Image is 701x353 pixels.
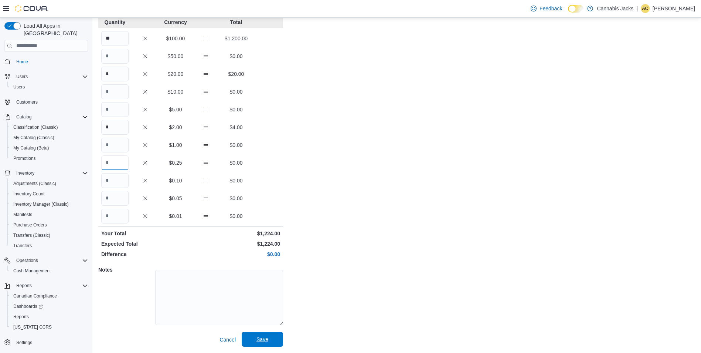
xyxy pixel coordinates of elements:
[13,98,41,107] a: Customers
[162,35,189,42] p: $100.00
[162,124,189,131] p: $2.00
[13,281,35,290] button: Reports
[1,255,91,266] button: Operations
[7,178,91,189] button: Adjustments (Classic)
[597,4,633,13] p: Cannabis Jacks
[16,283,32,289] span: Reports
[162,159,189,167] p: $0.25
[13,145,49,151] span: My Catalog (Beta)
[162,212,189,220] p: $0.01
[7,291,91,301] button: Canadian Compliance
[7,230,91,241] button: Transfers (Classic)
[162,19,189,26] p: Currency
[10,266,54,275] a: Cash Management
[13,293,57,299] span: Canadian Compliance
[13,97,88,107] span: Customers
[10,154,88,163] span: Promotions
[217,332,239,347] button: Cancel
[101,240,189,248] p: Expected Total
[222,19,250,26] p: Total
[7,209,91,220] button: Manifests
[16,74,28,80] span: Users
[222,88,250,95] p: $0.00
[101,251,189,258] p: Difference
[16,340,32,346] span: Settings
[10,144,52,152] a: My Catalog (Beta)
[162,53,189,60] p: $50.00
[1,168,91,178] button: Inventory
[13,268,51,274] span: Cash Management
[7,153,91,164] button: Promotions
[222,124,250,131] p: $4.00
[222,159,250,167] p: $0.00
[528,1,565,16] a: Feedback
[10,221,50,229] a: Purchase Orders
[1,97,91,107] button: Customers
[1,280,91,291] button: Reports
[192,230,280,237] p: $1,224.00
[568,5,583,13] input: Dark Mode
[13,324,52,330] span: [US_STATE] CCRS
[10,200,88,209] span: Inventory Manager (Classic)
[16,258,38,263] span: Operations
[13,256,88,265] span: Operations
[192,251,280,258] p: $0.00
[101,138,129,152] input: Quantity
[540,5,562,12] span: Feedback
[1,56,91,67] button: Home
[13,124,58,130] span: Classification (Classic)
[162,88,189,95] p: $10.00
[16,114,31,120] span: Catalog
[101,19,129,26] p: Quantity
[13,337,88,347] span: Settings
[13,314,29,320] span: Reports
[16,170,34,176] span: Inventory
[10,312,88,321] span: Reports
[222,141,250,149] p: $0.00
[10,133,88,142] span: My Catalog (Classic)
[10,189,88,198] span: Inventory Count
[641,4,650,13] div: Andrew Corcoran
[13,84,25,90] span: Users
[16,59,28,65] span: Home
[13,169,88,178] span: Inventory
[101,49,129,64] input: Quantity
[98,262,154,277] h5: Notes
[13,135,54,141] span: My Catalog (Classic)
[10,210,88,219] span: Manifests
[222,106,250,113] p: $0.00
[7,266,91,276] button: Cash Management
[13,72,31,81] button: Users
[256,336,268,343] span: Save
[10,144,88,152] span: My Catalog (Beta)
[13,112,88,121] span: Catalog
[10,323,55,332] a: [US_STATE] CCRS
[222,212,250,220] p: $0.00
[101,209,129,223] input: Quantity
[636,4,638,13] p: |
[13,169,37,178] button: Inventory
[10,210,35,219] a: Manifests
[13,57,31,66] a: Home
[10,266,88,275] span: Cash Management
[7,322,91,332] button: [US_STATE] CCRS
[222,195,250,202] p: $0.00
[10,231,88,240] span: Transfers (Classic)
[7,199,91,209] button: Inventory Manager (Classic)
[10,123,88,132] span: Classification (Classic)
[162,106,189,113] p: $5.00
[220,336,236,343] span: Cancel
[242,332,283,347] button: Save
[7,189,91,199] button: Inventory Count
[13,72,88,81] span: Users
[10,231,53,240] a: Transfers (Classic)
[101,102,129,117] input: Quantity
[10,292,88,300] span: Canadian Compliance
[13,222,47,228] span: Purchase Orders
[101,120,129,135] input: Quantity
[10,302,88,311] span: Dashboards
[13,201,69,207] span: Inventory Manager (Classic)
[10,221,88,229] span: Purchase Orders
[13,57,88,66] span: Home
[10,123,61,132] a: Classification (Classic)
